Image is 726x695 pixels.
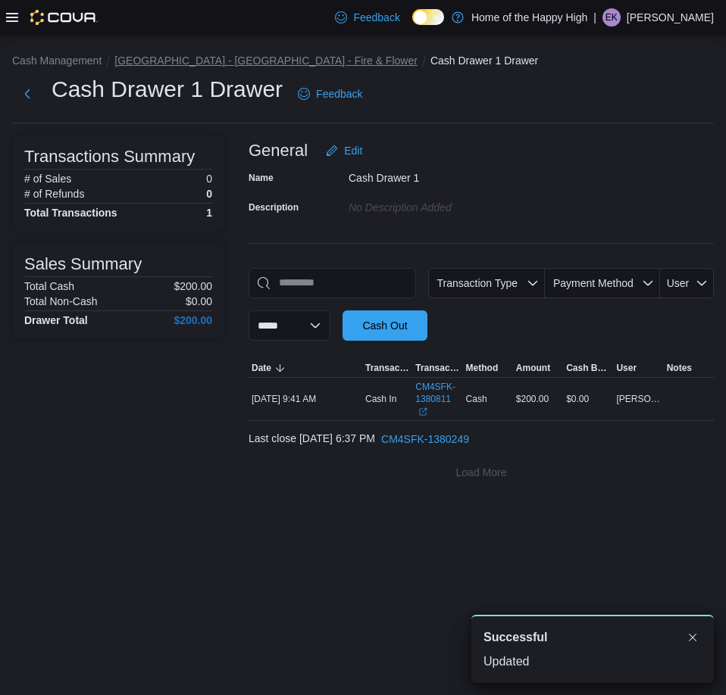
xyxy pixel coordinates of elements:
[430,55,538,67] button: Cash Drawer 1 Drawer
[667,277,690,289] span: User
[362,359,412,377] button: Transaction Type
[483,628,547,647] span: Successful
[664,359,714,377] button: Notes
[593,8,596,26] p: |
[563,390,613,408] div: $0.00
[292,79,368,109] a: Feedback
[24,280,74,292] h6: Total Cash
[466,362,499,374] span: Method
[412,9,444,25] input: Dark Mode
[249,172,274,184] label: Name
[466,393,487,405] span: Cash
[566,362,610,374] span: Cash Back
[428,268,545,298] button: Transaction Type
[415,381,459,417] a: CM4SFK-1380811External link
[353,10,399,25] span: Feedback
[24,188,84,200] h6: # of Refunds
[12,53,714,71] nav: An example of EuiBreadcrumbs
[249,424,714,454] div: Last close [DATE] 6:37 PM
[24,295,98,307] h6: Total Non-Cash
[249,268,416,298] input: This is a search bar. As you type, the results lower in the page will automatically filter.
[349,195,552,213] div: No Description added
[249,142,308,160] h3: General
[24,207,117,219] h4: Total Transactions
[24,255,142,273] h3: Sales Summary
[320,136,368,166] button: Edit
[602,8,621,26] div: Evan Kaybidge
[249,359,362,377] button: Date
[24,173,71,185] h6: # of Sales
[186,295,212,307] p: $0.00
[381,432,469,447] span: CM4SFK-1380249
[513,359,563,377] button: Amount
[616,393,660,405] span: [PERSON_NAME]
[52,74,283,104] h1: Cash Drawer 1 Drawer
[206,207,212,219] h4: 1
[483,653,702,671] div: Updated
[437,277,518,289] span: Transaction Type
[627,8,714,26] p: [PERSON_NAME]
[365,362,409,374] span: Transaction Type
[684,628,702,647] button: Dismiss toast
[252,362,271,374] span: Date
[12,79,42,109] button: Next
[553,277,634,289] span: Payment Method
[12,55,102,67] button: Cash Management
[463,359,513,377] button: Method
[545,268,660,298] button: Payment Method
[660,268,714,298] button: User
[249,457,714,488] button: Load More
[418,407,427,416] svg: External link
[206,173,212,185] p: 0
[343,310,427,341] button: Cash Out
[316,86,362,101] span: Feedback
[329,2,405,33] a: Feedback
[344,143,362,158] span: Edit
[24,314,88,326] h4: Drawer Total
[249,390,362,408] div: [DATE] 9:41 AM
[114,55,418,67] button: [GEOGRAPHIC_DATA] - [GEOGRAPHIC_DATA] - Fire & Flower
[456,465,507,480] span: Load More
[365,393,396,405] p: Cash In
[471,8,587,26] p: Home of the Happy High
[174,280,212,292] p: $200.00
[483,628,702,647] div: Notification
[24,148,195,166] h3: Transactions Summary
[349,166,552,184] div: Cash Drawer 1
[616,362,637,374] span: User
[563,359,613,377] button: Cash Back
[667,362,692,374] span: Notes
[375,424,475,454] button: CM4SFK-1380249
[30,10,98,25] img: Cova
[415,362,459,374] span: Transaction #
[516,362,550,374] span: Amount
[206,188,212,200] p: 0
[412,359,462,377] button: Transaction #
[613,359,663,377] button: User
[516,393,549,405] span: $200.00
[606,8,618,26] span: EK
[249,201,299,213] label: Description
[362,318,407,333] span: Cash Out
[174,314,212,326] h4: $200.00
[412,25,413,26] span: Dark Mode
